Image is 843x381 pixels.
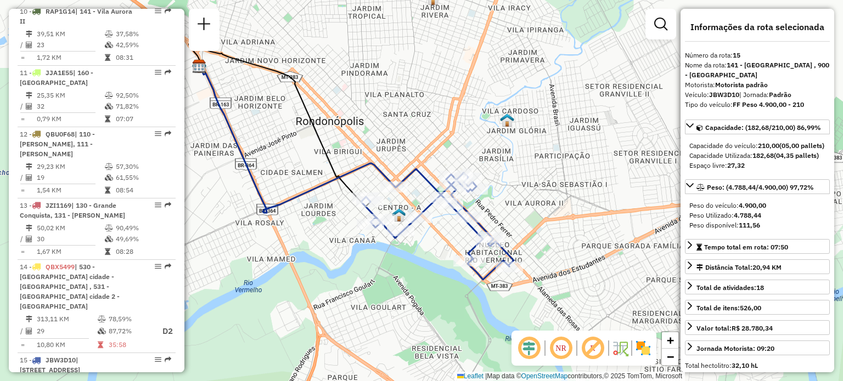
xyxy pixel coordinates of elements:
[685,61,829,79] strong: 141 - [GEOGRAPHIC_DATA] , 900 - [GEOGRAPHIC_DATA]
[685,239,830,254] a: Tempo total em rota: 07:50
[715,81,768,89] strong: Motorista padrão
[685,60,830,80] div: Nome da rota:
[689,211,825,220] div: Peso Utilizado:
[20,101,25,112] td: /
[20,201,125,219] span: | 130 - Grande Conquista, 131 - [PERSON_NAME]
[20,234,25,244] td: /
[165,69,171,76] em: Rota exportada
[392,208,406,222] img: 120 UDC Light Centro A
[20,113,25,124] td: =
[115,246,171,257] td: 08:28
[36,39,104,50] td: 23
[733,51,740,59] strong: 15
[165,130,171,137] em: Rota exportada
[115,90,171,101] td: 92,50%
[20,263,120,310] span: 14 -
[704,243,788,251] span: Tempo total em rota: 07:50
[115,29,171,39] td: 37,58%
[26,103,32,110] i: Total de Atividades
[732,324,773,332] strong: R$ 28.780,34
[36,339,97,350] td: 10,80 KM
[734,211,761,219] strong: 4.788,44
[685,100,830,110] div: Tipo do veículo:
[685,300,830,315] a: Total de itens:526,00
[685,361,830,371] div: Total hectolitro:
[769,90,791,99] strong: Padrão
[46,130,75,138] span: QBU0F68
[516,335,542,361] span: Ocultar deslocamento
[155,8,161,14] em: Opções
[685,137,830,175] div: Capacidade: (182,68/210,00) 86,99%
[739,201,766,209] strong: 4.900,00
[685,22,830,32] h4: Informações da rota selecionada
[115,101,171,112] td: 71,82%
[611,339,629,357] img: Fluxo de ruas
[98,328,106,334] i: % de utilização da cubagem
[105,187,110,194] i: Tempo total em rota
[115,172,171,183] td: 61,55%
[739,221,760,229] strong: 111,56
[485,372,487,380] span: |
[779,141,824,150] strong: (05,00 pallets)
[689,201,766,209] span: Peso do veículo:
[667,333,674,347] span: +
[155,263,161,270] em: Opções
[153,325,173,338] p: D2
[689,141,825,151] div: Capacidade do veículo:
[580,335,606,361] span: Exibir rótulo
[155,202,161,208] em: Opções
[46,7,75,15] span: RAP1G14
[36,90,104,101] td: 25,35 KM
[662,349,678,365] a: Zoom out
[20,172,25,183] td: /
[105,42,113,48] i: % de utilização da cubagem
[98,316,106,322] i: % de utilização do peso
[105,31,113,37] i: % de utilização do peso
[46,69,73,77] span: JJA1E55
[774,151,819,160] strong: (04,35 pallets)
[105,103,113,110] i: % de utilização da cubagem
[756,283,764,292] strong: 18
[685,320,830,335] a: Valor total:R$ 28.780,34
[685,340,830,355] a: Jornada Motorista: 09:20
[36,113,104,124] td: 0,79 KM
[500,113,514,127] img: WCL Vila Cardoso
[26,236,32,242] i: Total de Atividades
[115,223,171,234] td: 90,49%
[521,372,568,380] a: OpenStreetMap
[108,314,152,325] td: 78,59%
[108,325,152,338] td: 87,72%
[105,116,110,122] i: Tempo total em rota
[685,259,830,274] a: Distância Total:20,94 KM
[20,69,93,87] span: | 160 - [GEOGRAPHIC_DATA]
[192,59,206,73] img: CDD Rondonópolis
[105,92,113,99] i: % de utilização do peso
[685,80,830,90] div: Motorista:
[685,50,830,60] div: Número da rota:
[20,7,132,25] span: 10 -
[36,29,104,39] td: 39,51 KM
[115,113,171,124] td: 07:07
[155,130,161,137] em: Opções
[696,303,761,313] div: Total de itens:
[696,283,764,292] span: Total de atividades:
[740,304,761,312] strong: 526,00
[650,13,672,35] a: Exibir filtros
[689,151,825,161] div: Capacidade Utilizada:
[26,225,32,231] i: Distância Total
[696,323,773,333] div: Valor total:
[165,356,171,363] em: Rota exportada
[758,141,779,150] strong: 210,00
[20,130,95,158] span: | 110 - [PERSON_NAME], 111 - [PERSON_NAME]
[20,7,132,25] span: | 141 - Vila Aurora II
[165,202,171,208] em: Rota exportada
[705,123,821,132] span: Capacidade: (182,68/210,00) 86,99%
[26,42,32,48] i: Total de Atividades
[696,263,782,272] div: Distância Total:
[20,246,25,257] td: =
[26,316,32,322] i: Distância Total
[733,100,804,109] strong: FF Peso 4.900,00 - 210
[26,174,32,181] i: Total de Atividades
[685,280,830,294] a: Total de atividades:18
[709,90,739,99] strong: JBW3D10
